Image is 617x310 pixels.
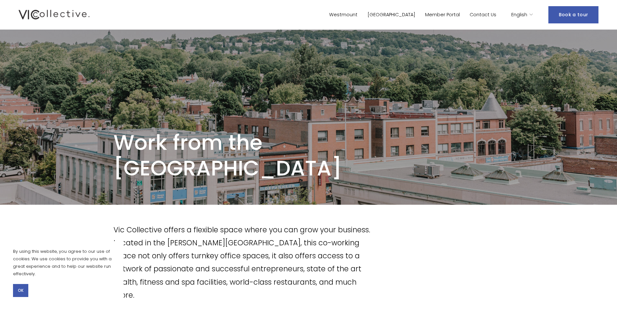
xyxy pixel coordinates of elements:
a: [GEOGRAPHIC_DATA] [368,10,415,19]
span: Work from the [GEOGRAPHIC_DATA] [114,128,342,183]
section: Cookie banner [7,241,124,304]
div: language picker [511,10,533,19]
span: OK [18,288,23,293]
a: Member Portal [425,10,460,19]
button: OK [13,284,28,297]
a: Book a tour [548,6,598,23]
p: Vic Collective offers a flexible space where you can grow your business. Located in the [PERSON_N... [114,223,372,302]
a: Westmount [329,10,357,19]
img: Vic Collective [19,8,89,21]
p: By using this website, you agree to our use of cookies. We use cookies to provide you with a grea... [13,248,117,278]
span: English [511,11,527,19]
a: Contact Us [470,10,496,19]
